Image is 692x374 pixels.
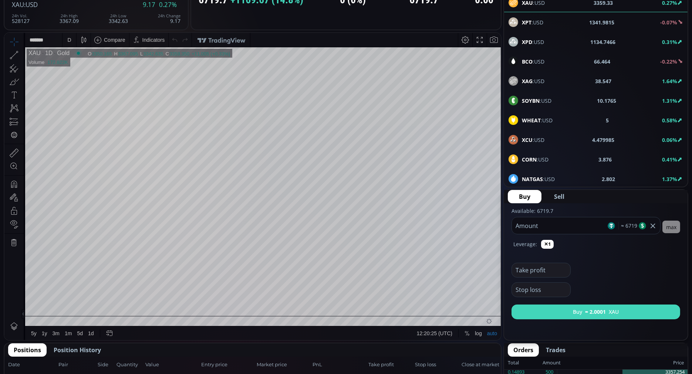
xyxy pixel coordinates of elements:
[60,297,67,303] div: 1m
[8,361,56,368] span: Date
[63,4,67,10] div: D
[54,346,101,354] span: Position History
[138,4,161,10] div: Indicators
[522,78,533,85] b: XAG
[109,14,128,18] div: 24h Low
[313,361,366,368] span: PnL
[36,17,48,24] div: 1D
[662,117,677,124] b: 0.58%
[522,38,544,46] span: :USD
[597,97,617,105] b: 10.1765
[368,361,413,368] span: Take profit
[145,361,199,368] span: Value
[158,14,180,24] div: 9.17
[519,192,530,201] span: Buy
[483,297,493,303] div: auto
[143,1,155,8] span: 9.17
[12,14,30,24] div: 528127
[512,305,680,319] button: Buy≈ 2.0001XAU
[662,176,677,183] b: 1.37%
[522,136,533,143] b: XCU
[589,18,614,26] b: 1341.9815
[462,361,497,368] span: Close at market
[522,116,553,124] span: :USD
[522,156,537,163] b: CORN
[410,293,450,307] button: 12:20:25 (UTC)
[117,361,143,368] span: Quantity
[522,19,531,26] b: XPT
[662,97,677,104] b: 1.31%
[17,276,20,286] div: Hide Drawings Toolbar
[83,18,87,24] div: O
[114,18,134,24] div: 3367.095
[110,18,114,24] div: H
[480,293,495,307] div: Toggle Auto Scale
[468,293,480,307] div: Toggle Log Scale
[159,1,177,8] span: 0.27%
[415,361,459,368] span: Stop loss
[257,361,311,368] span: Market price
[540,343,571,357] button: Trades
[24,0,38,9] span: :USD
[8,343,47,357] button: Positions
[98,361,114,368] span: Side
[513,346,533,354] span: Orders
[99,293,111,307] div: Go to
[522,117,541,124] b: WHEAT
[27,297,32,303] div: 5y
[508,343,539,357] button: Orders
[48,297,55,303] div: 3m
[585,308,606,316] b: ≈ 2.0001
[541,240,554,249] button: ✕1
[7,99,13,106] div: 
[554,192,564,201] span: Sell
[522,18,543,26] span: :USD
[136,18,139,24] div: L
[87,18,107,24] div: 3350.165
[158,14,180,18] div: 24h Change
[522,97,540,104] b: SOYBN
[662,136,677,143] b: 0.06%
[43,27,64,32] div: 172.822K
[412,297,448,303] span: 12:20:25 (UTC)
[662,38,677,45] b: 0.31%
[99,4,121,10] div: Compare
[522,176,543,183] b: NATGAS
[522,58,533,65] b: BCO
[618,222,637,229] span: ≈ 6719
[512,207,553,214] label: Available: 6719.7
[522,97,551,105] span: :USD
[522,175,555,183] span: :USD
[109,14,128,24] div: 3342.63
[71,17,77,24] div: Market open
[60,14,79,18] div: 24h High
[561,358,684,368] div: Price
[12,0,24,9] span: XAU
[470,297,477,303] div: log
[58,361,95,368] span: Pair
[595,77,611,85] b: 38.547
[522,38,532,45] b: XPD
[139,18,159,24] div: 3342.635
[458,293,468,307] div: Toggle Percentage
[187,18,226,24] div: +11.005 (+0.33%)
[165,18,185,24] div: 3359.350
[522,136,544,144] span: :USD
[546,346,566,354] span: Trades
[543,190,575,203] button: Sell
[37,297,43,303] div: 1y
[660,58,677,65] b: -0.22%
[60,14,79,24] div: 3367.09
[522,58,544,65] span: :USD
[591,38,616,46] b: 1134.7466
[84,297,90,303] div: 1d
[522,77,544,85] span: :USD
[606,116,609,124] b: 5
[73,297,79,303] div: 5d
[522,156,548,163] span: :USD
[662,156,677,163] b: 0.41%
[513,240,537,248] label: Leverage:
[201,361,255,368] span: Entry price
[161,18,165,24] div: C
[543,358,561,368] div: Amount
